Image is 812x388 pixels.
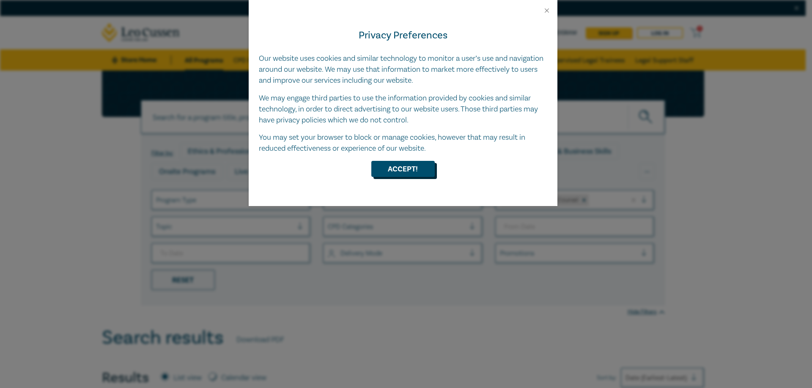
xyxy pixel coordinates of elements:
[371,161,435,177] button: Accept!
[259,53,547,86] p: Our website uses cookies and similar technology to monitor a user’s use and navigation around our...
[259,93,547,126] p: We may engage third parties to use the information provided by cookies and similar technology, in...
[259,28,547,43] h4: Privacy Preferences
[259,132,547,154] p: You may set your browser to block or manage cookies, however that may result in reduced effective...
[543,7,551,14] button: Close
